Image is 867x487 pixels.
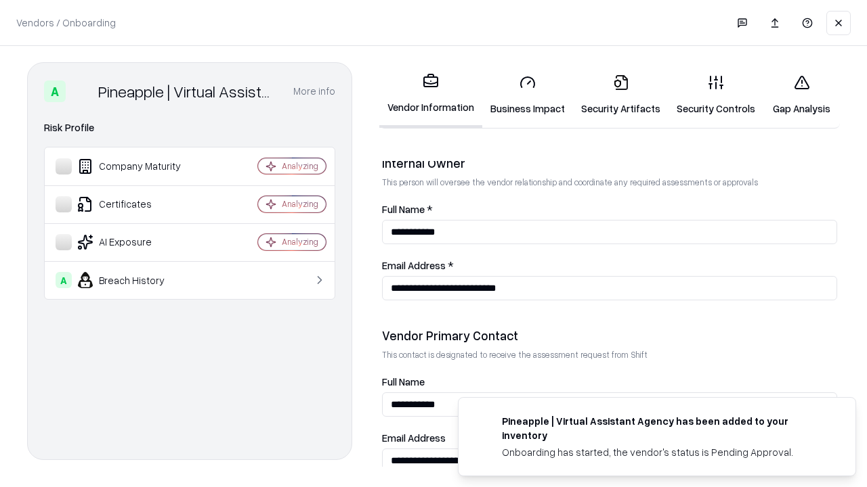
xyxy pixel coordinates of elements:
div: Onboarding has started, the vendor's status is Pending Approval. [502,445,823,459]
div: Risk Profile [44,120,335,136]
div: Certificates [56,196,217,212]
div: Internal Owner [382,155,837,171]
div: Analyzing [282,236,318,248]
div: AI Exposure [56,234,217,250]
label: Full Name [382,377,837,387]
div: Analyzing [282,198,318,210]
p: Vendors / Onboarding [16,16,116,30]
label: Full Name * [382,204,837,214]
a: Security Controls [669,64,763,126]
div: A [56,272,72,288]
a: Security Artifacts [573,64,669,126]
p: This contact is designated to receive the assessment request from Shift [382,349,837,361]
label: Email Address [382,433,837,443]
img: Pineapple | Virtual Assistant Agency [71,80,93,102]
a: Business Impact [482,64,573,126]
div: Pineapple | Virtual Assistant Agency [98,80,277,102]
div: Pineapple | Virtual Assistant Agency has been added to your inventory [502,414,823,442]
div: Company Maturity [56,158,217,175]
label: Email Address * [382,260,837,271]
button: More info [293,79,335,103]
div: Vendor Primary Contact [382,327,837,344]
img: trypineapple.com [475,414,491,430]
a: Gap Analysis [763,64,840,126]
a: Vendor Information [379,62,482,128]
div: Analyzing [282,160,318,172]
p: This person will oversee the vendor relationship and coordinate any required assessments or appro... [382,177,837,188]
div: Breach History [56,272,217,288]
div: A [44,80,66,102]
